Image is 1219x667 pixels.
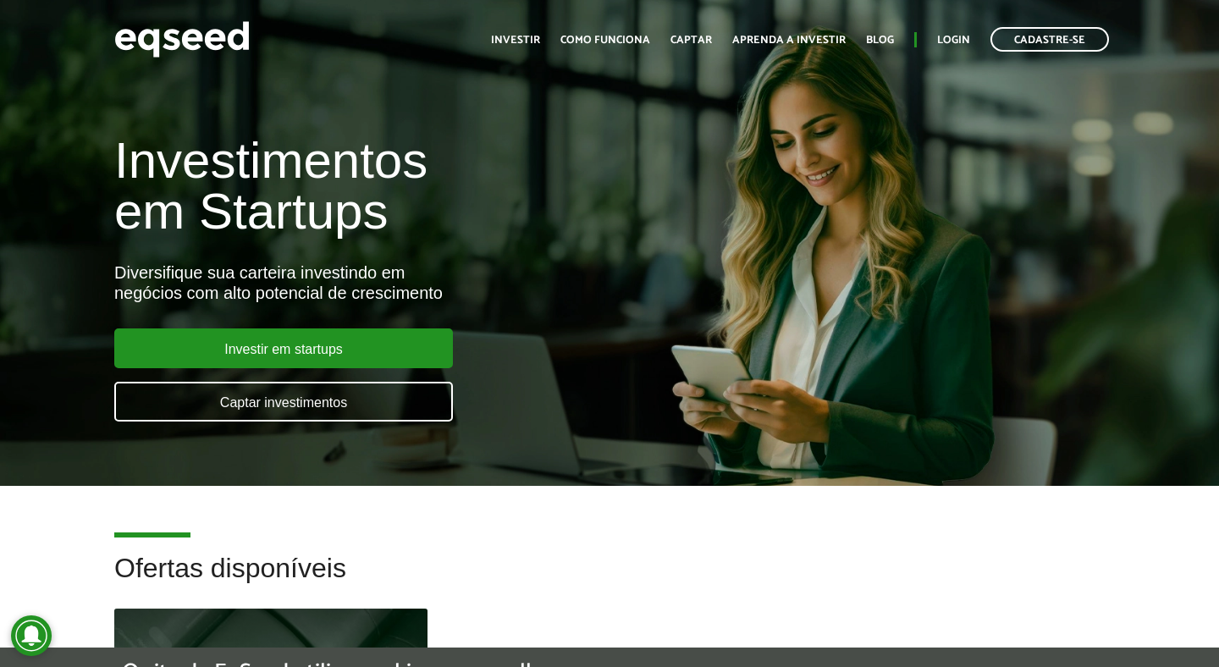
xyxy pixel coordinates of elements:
[114,382,453,422] a: Captar investimentos
[491,35,540,46] a: Investir
[114,262,698,303] div: Diversifique sua carteira investindo em negócios com alto potencial de crescimento
[670,35,712,46] a: Captar
[560,35,650,46] a: Como funciona
[114,135,698,237] h1: Investimentos em Startups
[866,35,894,46] a: Blog
[937,35,970,46] a: Login
[732,35,846,46] a: Aprenda a investir
[990,27,1109,52] a: Cadastre-se
[114,554,1105,609] h2: Ofertas disponíveis
[114,328,453,368] a: Investir em startups
[114,17,250,62] img: EqSeed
